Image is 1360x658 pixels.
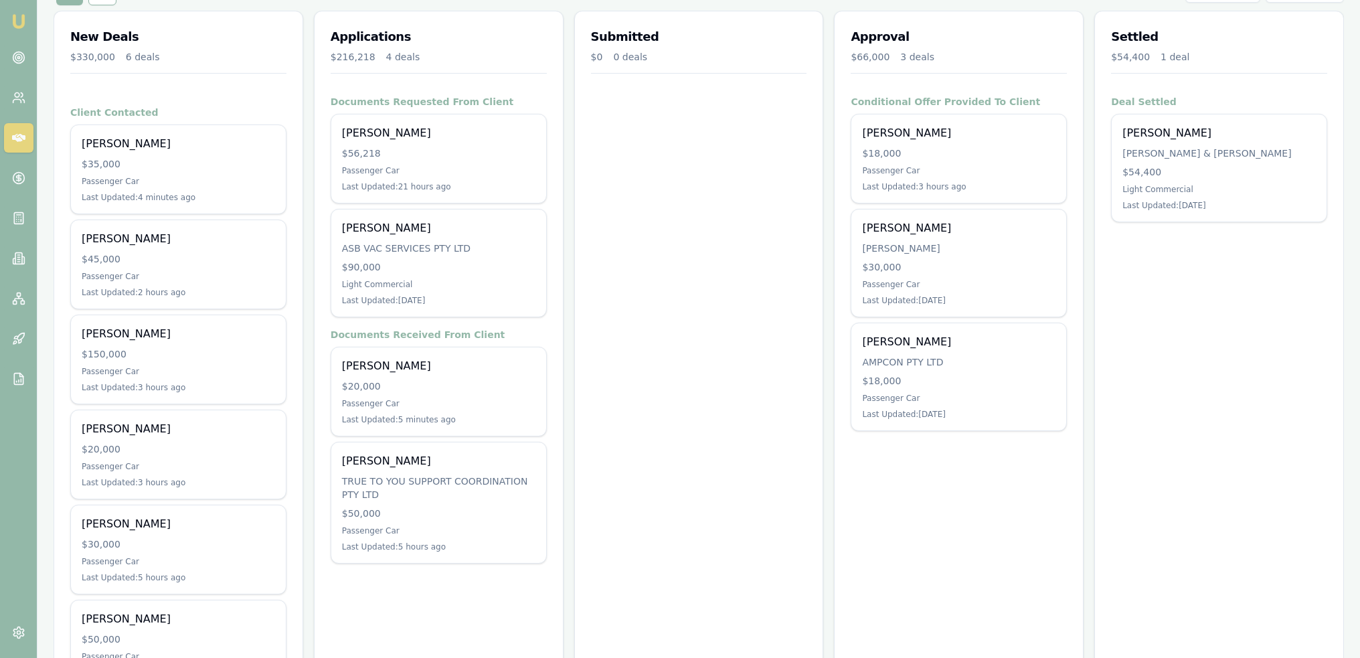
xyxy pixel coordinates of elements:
[82,271,275,282] div: Passenger Car
[1111,27,1327,46] h3: Settled
[862,242,1055,255] div: [PERSON_NAME]
[82,382,275,393] div: Last Updated: 3 hours ago
[1122,165,1316,179] div: $54,400
[82,347,275,361] div: $150,000
[1122,125,1316,141] div: [PERSON_NAME]
[1122,200,1316,211] div: Last Updated: [DATE]
[342,181,535,192] div: Last Updated: 21 hours ago
[342,525,535,536] div: Passenger Car
[342,358,535,374] div: [PERSON_NAME]
[851,50,889,64] div: $66,000
[11,13,27,29] img: emu-icon-u.png
[331,328,547,341] h4: Documents Received From Client
[1111,95,1327,108] h4: Deal Settled
[82,572,275,583] div: Last Updated: 5 hours ago
[851,95,1067,108] h4: Conditional Offer Provided To Client
[82,192,275,203] div: Last Updated: 4 minutes ago
[342,147,535,160] div: $56,218
[1122,184,1316,195] div: Light Commercial
[591,27,807,46] h3: Submitted
[862,260,1055,274] div: $30,000
[82,252,275,266] div: $45,000
[331,50,375,64] div: $216,218
[862,334,1055,350] div: [PERSON_NAME]
[862,147,1055,160] div: $18,000
[342,279,535,290] div: Light Commercial
[862,409,1055,420] div: Last Updated: [DATE]
[591,50,603,64] div: $0
[331,95,547,108] h4: Documents Requested From Client
[82,477,275,488] div: Last Updated: 3 hours ago
[82,287,275,298] div: Last Updated: 2 hours ago
[862,181,1055,192] div: Last Updated: 3 hours ago
[342,380,535,393] div: $20,000
[1111,50,1150,64] div: $54,400
[342,220,535,236] div: [PERSON_NAME]
[82,611,275,627] div: [PERSON_NAME]
[82,231,275,247] div: [PERSON_NAME]
[70,106,286,119] h4: Client Contacted
[342,260,535,274] div: $90,000
[82,326,275,342] div: [PERSON_NAME]
[342,414,535,425] div: Last Updated: 5 minutes ago
[82,366,275,377] div: Passenger Car
[342,453,535,469] div: [PERSON_NAME]
[1161,50,1189,64] div: 1 deal
[862,125,1055,141] div: [PERSON_NAME]
[70,27,286,46] h3: New Deals
[82,421,275,437] div: [PERSON_NAME]
[613,50,647,64] div: 0 deals
[862,165,1055,176] div: Passenger Car
[82,516,275,532] div: [PERSON_NAME]
[82,556,275,567] div: Passenger Car
[342,125,535,141] div: [PERSON_NAME]
[900,50,934,64] div: 3 deals
[862,355,1055,369] div: AMPCON PTY LTD
[342,542,535,552] div: Last Updated: 5 hours ago
[862,393,1055,404] div: Passenger Car
[342,398,535,409] div: Passenger Car
[862,279,1055,290] div: Passenger Car
[342,165,535,176] div: Passenger Car
[342,475,535,501] div: TRUE TO YOU SUPPORT COORDINATION PTY LTD
[82,136,275,152] div: [PERSON_NAME]
[342,242,535,255] div: ASB VAC SERVICES PTY LTD
[331,27,547,46] h3: Applications
[862,220,1055,236] div: [PERSON_NAME]
[82,461,275,472] div: Passenger Car
[862,295,1055,306] div: Last Updated: [DATE]
[82,157,275,171] div: $35,000
[862,374,1055,388] div: $18,000
[82,176,275,187] div: Passenger Car
[82,442,275,456] div: $20,000
[82,538,275,551] div: $30,000
[386,50,420,64] div: 4 deals
[1122,147,1316,160] div: [PERSON_NAME] & [PERSON_NAME]
[70,50,115,64] div: $330,000
[342,507,535,520] div: $50,000
[342,295,535,306] div: Last Updated: [DATE]
[126,50,160,64] div: 6 deals
[82,633,275,646] div: $50,000
[851,27,1067,46] h3: Approval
